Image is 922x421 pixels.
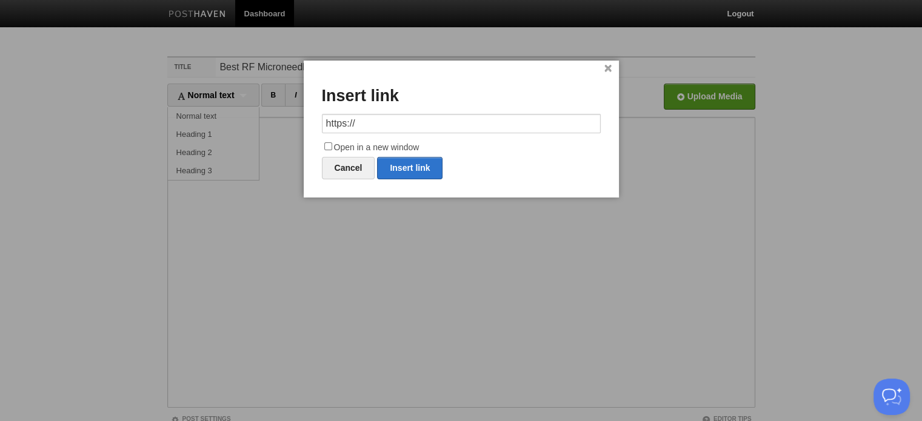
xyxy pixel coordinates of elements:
a: × [604,65,612,72]
a: Cancel [322,157,375,179]
label: Open in a new window [322,141,601,155]
h3: Insert link [322,87,601,105]
a: Insert link [377,157,443,179]
input: Open in a new window [324,142,332,150]
iframe: Help Scout Beacon - Open [874,379,910,415]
